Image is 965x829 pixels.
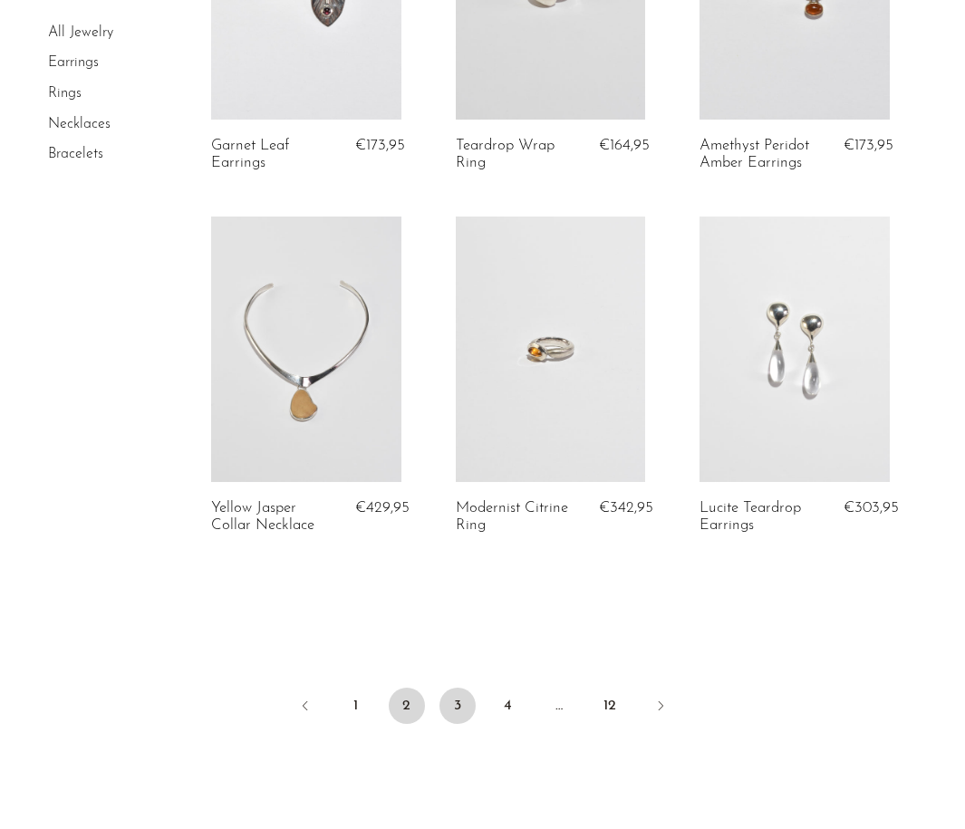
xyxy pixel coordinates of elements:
[48,86,82,101] a: Rings
[599,500,653,516] span: €342,95
[844,138,893,153] span: €173,95
[211,500,333,534] a: Yellow Jasper Collar Necklace
[338,688,374,724] a: 1
[355,500,410,516] span: €429,95
[456,138,578,171] a: Teardrop Wrap Ring
[456,500,578,534] a: Modernist Citrine Ring
[541,688,577,724] span: …
[700,500,822,534] a: Lucite Teardrop Earrings
[211,138,333,171] a: Garnet Leaf Earrings
[642,688,679,728] a: Next
[48,25,113,40] a: All Jewelry
[599,138,650,153] span: €164,95
[287,688,323,728] a: Previous
[48,117,111,131] a: Necklaces
[490,688,526,724] a: 4
[439,688,476,724] a: 3
[389,688,425,724] span: 2
[700,138,822,171] a: Amethyst Peridot Amber Earrings
[355,138,405,153] span: €173,95
[48,56,99,71] a: Earrings
[844,500,899,516] span: €303,95
[592,688,628,724] a: 12
[48,147,103,161] a: Bracelets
